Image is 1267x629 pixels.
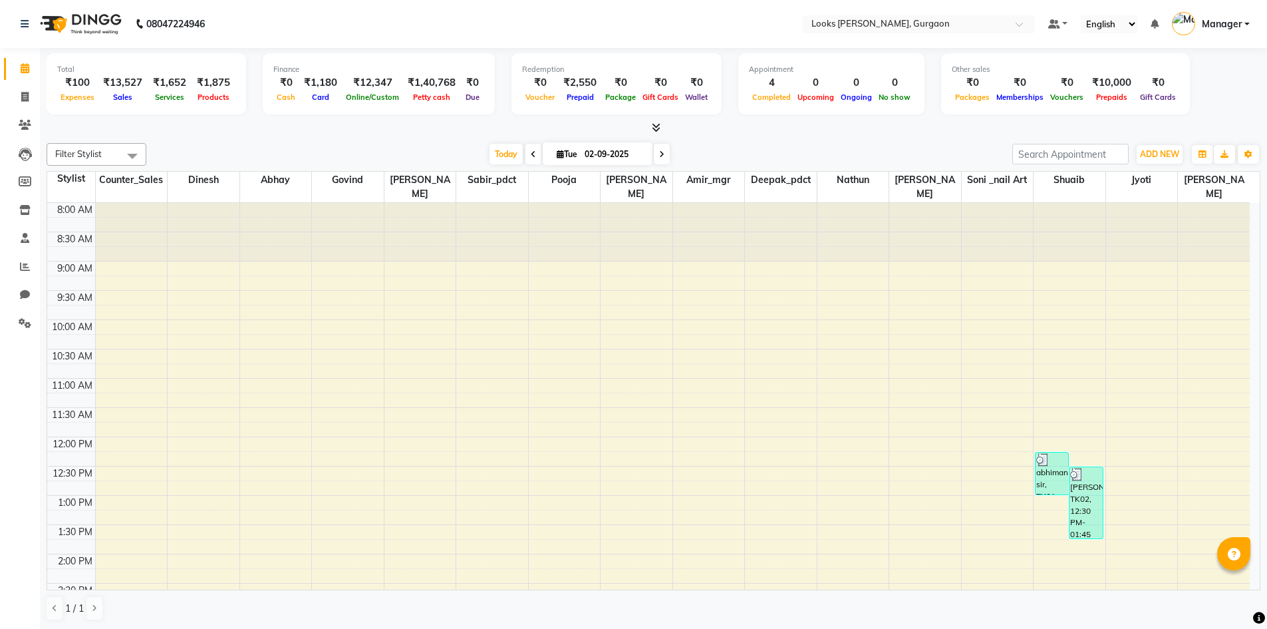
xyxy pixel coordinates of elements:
[57,75,98,91] div: ₹100
[682,75,711,91] div: ₹0
[837,75,875,91] div: 0
[55,232,95,246] div: 8:30 AM
[749,75,794,91] div: 4
[529,172,601,188] span: pooja
[55,262,95,276] div: 9:00 AM
[1137,145,1183,164] button: ADD NEW
[384,172,456,202] span: [PERSON_NAME]
[1137,75,1179,91] div: ₹0
[563,93,597,102] span: Prepaid
[952,64,1179,75] div: Other sales
[312,172,384,188] span: govind
[55,148,102,159] span: Filter Stylist
[1202,17,1242,31] span: Manager
[602,93,639,102] span: Package
[148,75,192,91] div: ₹1,652
[1106,172,1178,188] span: Jyoti
[65,602,84,616] span: 1 / 1
[875,93,914,102] span: No show
[168,172,239,188] span: dinesh
[192,75,235,91] div: ₹1,875
[146,5,205,43] b: 08047224946
[55,554,95,568] div: 2:00 PM
[50,467,95,481] div: 12:30 PM
[1178,172,1250,202] span: [PERSON_NAME]
[875,75,914,91] div: 0
[1034,172,1105,188] span: Shuaib
[410,93,454,102] span: Petty cash
[1047,93,1087,102] span: Vouchers
[34,5,125,43] img: logo
[962,172,1034,188] span: Soni _nail art
[343,93,402,102] span: Online/Custom
[1036,453,1068,495] div: abhimanu sir, TK01, 12:15 PM-01:00 PM, [PERSON_NAME] Styling (₹400)
[490,144,523,164] span: Today
[240,172,312,188] span: abhay
[952,93,993,102] span: Packages
[794,93,837,102] span: Upcoming
[1012,144,1129,164] input: Search Appointment
[1069,467,1102,538] div: [PERSON_NAME], TK02, 12:30 PM-01:45 PM, Stylist Cut(M) (₹600),[PERSON_NAME] Styling (₹400)
[745,172,817,188] span: Deepak_pdct
[273,64,484,75] div: Finance
[952,75,993,91] div: ₹0
[309,93,333,102] span: Card
[273,75,299,91] div: ₹0
[1047,75,1087,91] div: ₹0
[462,93,483,102] span: Due
[55,584,95,598] div: 2:30 PM
[1087,75,1137,91] div: ₹10,000
[673,172,745,188] span: Amir_mgr
[682,93,711,102] span: Wallet
[49,379,95,393] div: 11:00 AM
[1137,93,1179,102] span: Gift Cards
[57,93,98,102] span: Expenses
[993,93,1047,102] span: Memberships
[110,93,136,102] span: Sales
[522,93,558,102] span: Voucher
[49,349,95,363] div: 10:30 AM
[55,203,95,217] div: 8:00 AM
[522,64,711,75] div: Redemption
[1093,93,1131,102] span: Prepaids
[194,93,233,102] span: Products
[794,75,837,91] div: 0
[55,496,95,510] div: 1:00 PM
[1140,149,1179,159] span: ADD NEW
[55,525,95,539] div: 1:30 PM
[299,75,343,91] div: ₹1,180
[749,64,914,75] div: Appointment
[456,172,528,188] span: sabir_pdct
[98,75,148,91] div: ₹13,527
[96,172,168,188] span: Counter_Sales
[47,172,95,186] div: Stylist
[55,291,95,305] div: 9:30 AM
[889,172,961,202] span: [PERSON_NAME]
[749,93,794,102] span: Completed
[601,172,672,202] span: [PERSON_NAME]
[553,149,581,159] span: Tue
[49,408,95,422] div: 11:30 AM
[993,75,1047,91] div: ₹0
[402,75,461,91] div: ₹1,40,768
[50,437,95,451] div: 12:00 PM
[1172,12,1195,35] img: Manager
[817,172,889,188] span: Nathun
[581,144,647,164] input: 2025-09-02
[639,93,682,102] span: Gift Cards
[639,75,682,91] div: ₹0
[522,75,558,91] div: ₹0
[57,64,235,75] div: Total
[558,75,602,91] div: ₹2,550
[461,75,484,91] div: ₹0
[602,75,639,91] div: ₹0
[837,93,875,102] span: Ongoing
[49,320,95,334] div: 10:00 AM
[273,93,299,102] span: Cash
[1211,576,1254,616] iframe: chat widget
[343,75,402,91] div: ₹12,347
[152,93,188,102] span: Services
